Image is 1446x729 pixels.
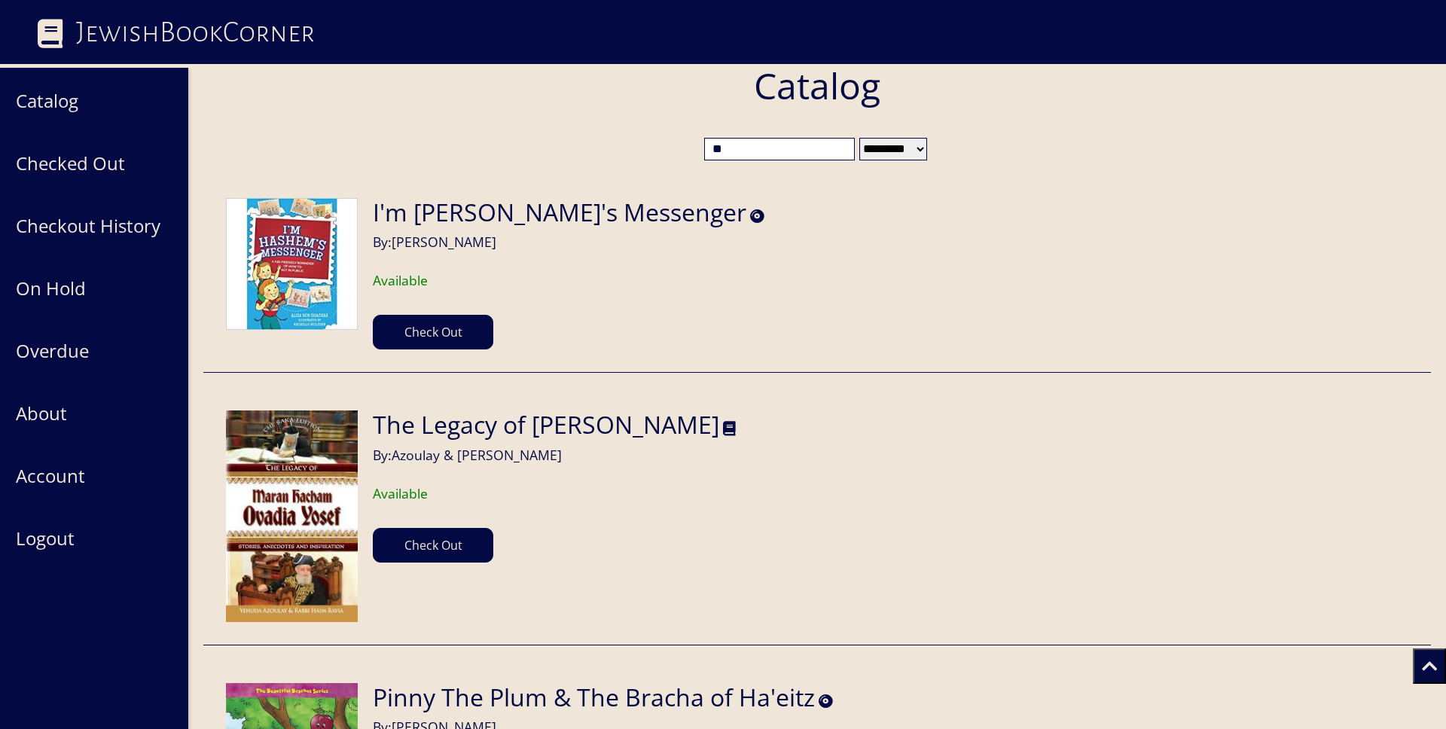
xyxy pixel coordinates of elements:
img: media [226,198,358,330]
h6: Available [373,273,764,288]
h2: I'm [PERSON_NAME]'s Messenger [373,198,746,227]
img: media [226,410,358,622]
h2: The Legacy of [PERSON_NAME] [373,410,719,439]
button: Check Out [373,528,493,563]
h6: By: Azoulay & [PERSON_NAME] [373,444,736,463]
h1: Catalog [188,49,1446,123]
h6: By: [PERSON_NAME] [373,230,764,250]
button: Check Out [373,315,493,349]
h2: Pinny The Plum & The Bracha of Ha'eitz [373,683,815,712]
h6: Available [373,486,736,502]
